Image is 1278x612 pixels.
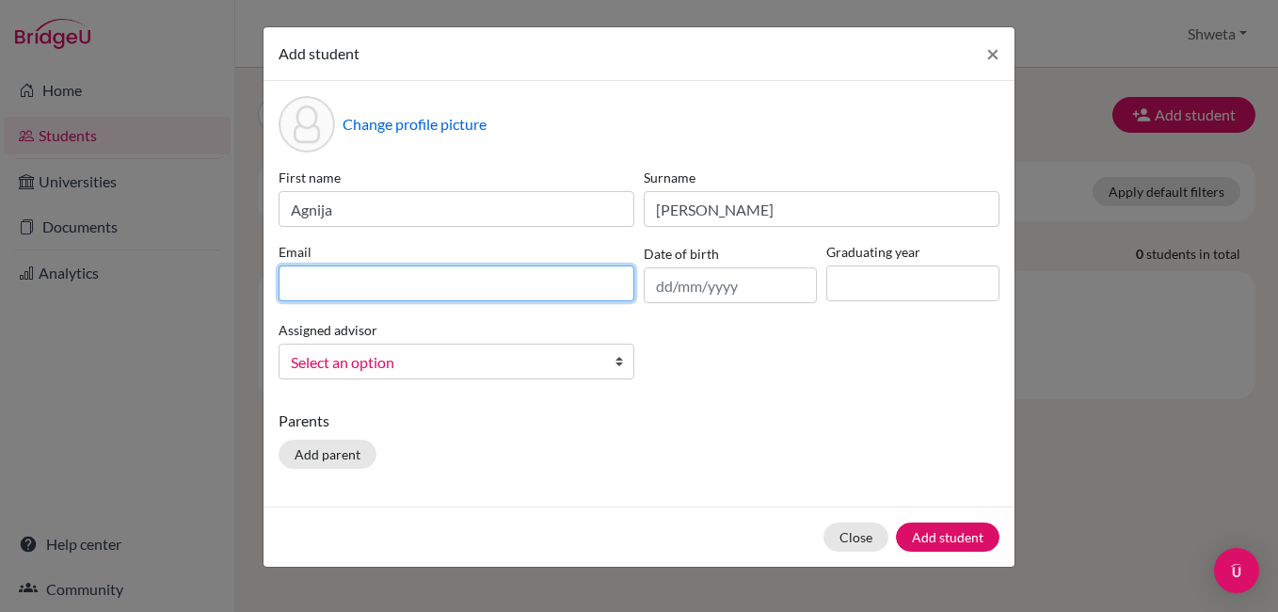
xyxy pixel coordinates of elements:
[644,168,999,187] label: Surname
[644,244,719,264] label: Date of birth
[644,267,817,303] input: dd/mm/yyyy
[279,44,359,62] span: Add student
[826,242,999,262] label: Graduating year
[1214,548,1259,593] div: Open Intercom Messenger
[291,350,598,375] span: Select an option
[986,40,999,67] span: ×
[279,168,634,187] label: First name
[279,410,999,432] p: Parents
[823,523,888,552] button: Close
[279,96,335,153] div: Profile picture
[279,320,377,340] label: Assigned advisor
[279,440,376,469] button: Add parent
[971,27,1014,80] button: Close
[279,242,634,262] label: Email
[896,523,999,552] button: Add student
